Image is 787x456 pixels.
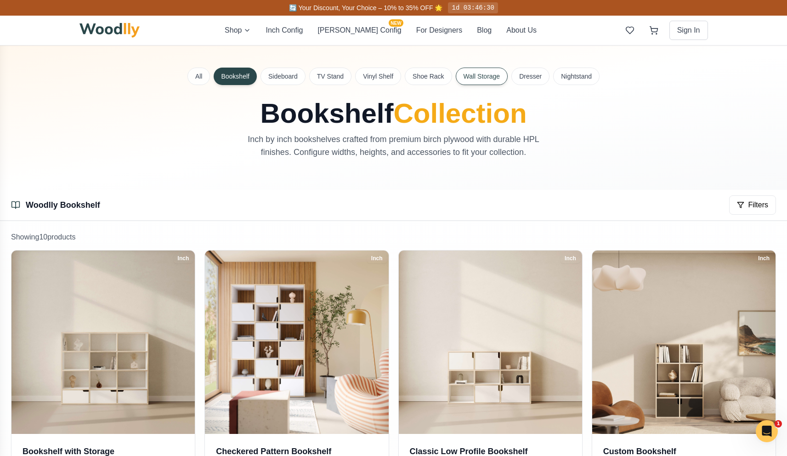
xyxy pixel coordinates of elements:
img: Bookshelf with Storage [11,251,195,434]
img: Classic Low Profile Bookshelf [399,251,582,434]
button: Shop [225,25,251,36]
button: [PERSON_NAME] ConfigNEW [317,25,401,36]
button: Bookshelf [214,68,256,85]
span: 🔄 Your Discount, Your Choice – 10% to 35% OFF 🌟 [289,4,442,11]
button: Shoe Rack [405,68,452,85]
a: Woodlly Bookshelf [26,200,100,210]
div: 1d 03:46:30 [448,2,498,13]
img: Woodlly [79,23,140,38]
p: Inch by inch bookshelves crafted from premium birch plywood with durable HPL finishes. Configure ... [239,133,548,159]
button: Nightstand [553,68,600,85]
button: Vinyl Shelf [355,68,401,85]
div: Inch [367,253,387,263]
span: Collection [394,98,527,129]
h1: Bookshelf [188,100,600,127]
button: TV Stand [309,68,351,85]
img: Custom Bookshelf [592,251,776,434]
button: Sign In [669,21,708,40]
div: Inch [561,253,580,263]
span: 1 [775,420,782,427]
button: Wall Storage [456,68,508,85]
button: Sideboard [260,68,306,85]
div: Inch [754,253,774,263]
button: About Us [506,25,537,36]
button: Blog [477,25,492,36]
button: Filters [729,195,776,215]
div: Inch [174,253,193,263]
iframe: Intercom live chat [756,420,778,442]
p: Showing 10 product s [11,232,776,243]
span: Filters [748,199,768,211]
span: NEW [389,19,403,27]
button: For Designers [416,25,462,36]
button: All [187,68,210,85]
button: Dresser [511,68,549,85]
button: Inch Config [266,25,303,36]
img: Checkered Pattern Bookshelf [205,251,388,434]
